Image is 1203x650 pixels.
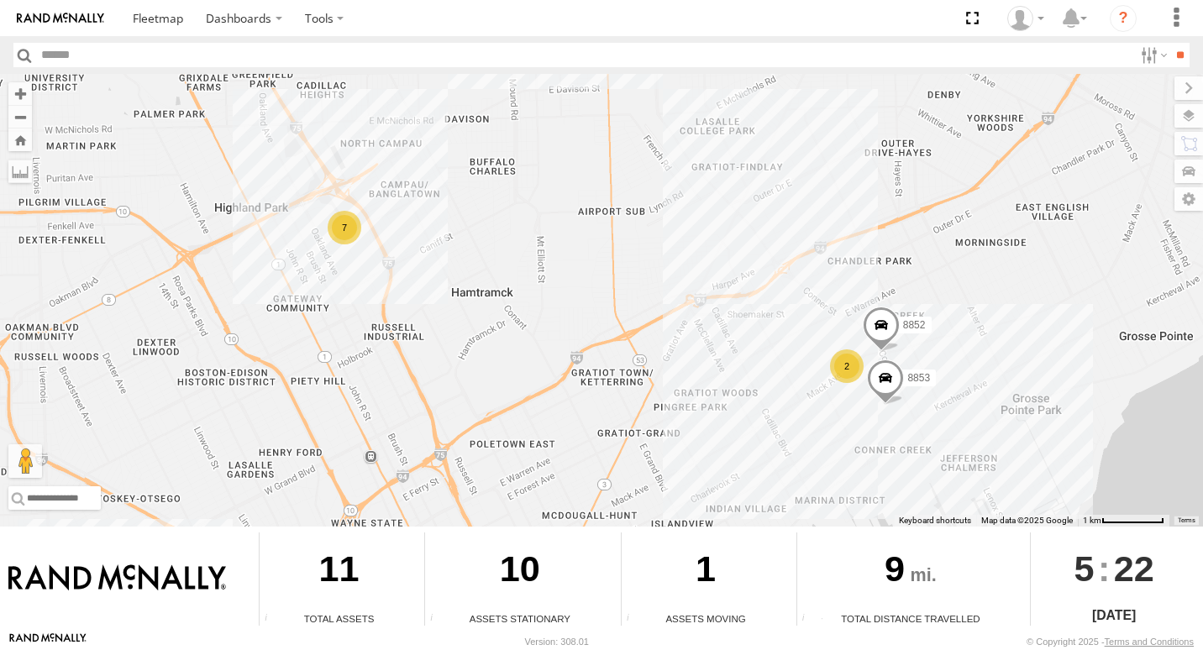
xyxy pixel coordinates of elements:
[8,105,32,128] button: Zoom out
[525,637,589,647] div: Version: 308.01
[830,349,864,383] div: 2
[1110,5,1137,32] i: ?
[8,128,32,151] button: Zoom Home
[1178,516,1195,523] a: Terms (opens in new tab)
[1031,605,1196,626] div: [DATE]
[328,211,361,244] div: 7
[8,82,32,105] button: Zoom in
[8,444,42,478] button: Drag Pegman onto the map to open Street View
[260,532,418,611] div: 11
[1174,187,1203,211] label: Map Settings
[1078,515,1169,527] button: Map Scale: 1 km per 71 pixels
[1027,637,1194,647] div: © Copyright 2025 -
[903,318,926,330] span: 8852
[425,611,615,626] div: Assets Stationary
[1114,532,1154,605] span: 22
[622,613,647,626] div: Total number of assets current in transit.
[1105,637,1194,647] a: Terms and Conditions
[1134,43,1170,67] label: Search Filter Options
[1074,532,1095,605] span: 5
[260,613,285,626] div: Total number of Enabled Assets
[622,611,791,626] div: Assets Moving
[8,564,226,593] img: Rand McNally
[797,532,1025,611] div: 9
[622,532,791,611] div: 1
[8,160,32,183] label: Measure
[1001,6,1050,31] div: Valeo Dash
[907,372,930,384] span: 8853
[899,515,971,527] button: Keyboard shortcuts
[17,13,104,24] img: rand-logo.svg
[797,611,1025,626] div: Total Distance Travelled
[425,613,450,626] div: Total number of assets current stationary.
[1031,532,1196,605] div: :
[1083,516,1101,525] span: 1 km
[9,633,87,650] a: Visit our Website
[797,613,822,626] div: Total distance travelled by all assets within specified date range and applied filters
[425,532,615,611] div: 10
[981,516,1073,525] span: Map data ©2025 Google
[260,611,418,626] div: Total Assets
